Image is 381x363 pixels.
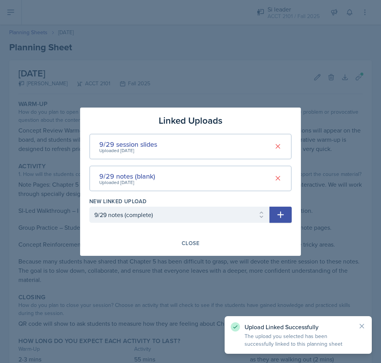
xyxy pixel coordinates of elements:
div: 9/29 session slides [99,139,157,149]
p: Upload Linked Successfully [245,323,352,331]
div: Uploaded [DATE] [99,147,157,154]
h3: Linked Uploads [159,114,222,128]
div: Close [182,240,199,246]
button: Close [177,237,204,250]
div: Uploaded [DATE] [99,179,155,186]
p: The upload you selected has been successfully linked to this planning sheet [245,332,352,348]
div: 9/29 notes (blank) [99,171,155,181]
label: New Linked Upload [89,197,146,205]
